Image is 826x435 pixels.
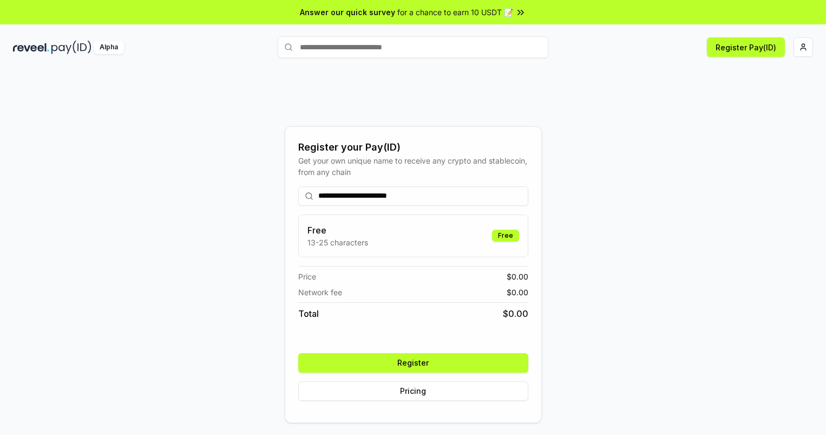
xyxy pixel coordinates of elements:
[298,307,319,320] span: Total
[397,7,513,18] span: for a chance to earn 10 USDT 📝
[51,41,91,54] img: pay_id
[298,155,528,178] div: Get your own unique name to receive any crypto and stablecoin, from any chain
[307,237,368,248] p: 13-25 characters
[298,381,528,401] button: Pricing
[298,140,528,155] div: Register your Pay(ID)
[298,271,316,282] span: Price
[298,287,342,298] span: Network fee
[707,37,785,57] button: Register Pay(ID)
[298,353,528,373] button: Register
[307,224,368,237] h3: Free
[300,7,395,18] span: Answer our quick survey
[94,41,124,54] div: Alpha
[507,271,528,282] span: $ 0.00
[507,287,528,298] span: $ 0.00
[492,230,519,242] div: Free
[503,307,528,320] span: $ 0.00
[13,41,49,54] img: reveel_dark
